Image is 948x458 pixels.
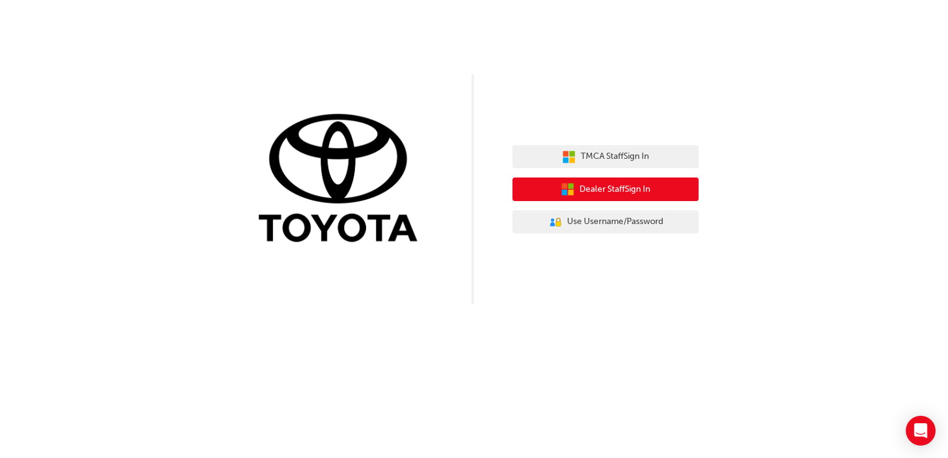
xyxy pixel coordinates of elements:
button: Dealer StaffSign In [512,177,699,201]
span: TMCA Staff Sign In [581,150,649,164]
button: TMCA StaffSign In [512,145,699,169]
img: Trak [249,111,436,248]
span: Use Username/Password [567,215,663,229]
div: Open Intercom Messenger [906,416,936,446]
button: Use Username/Password [512,210,699,234]
span: Dealer Staff Sign In [579,182,650,197]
